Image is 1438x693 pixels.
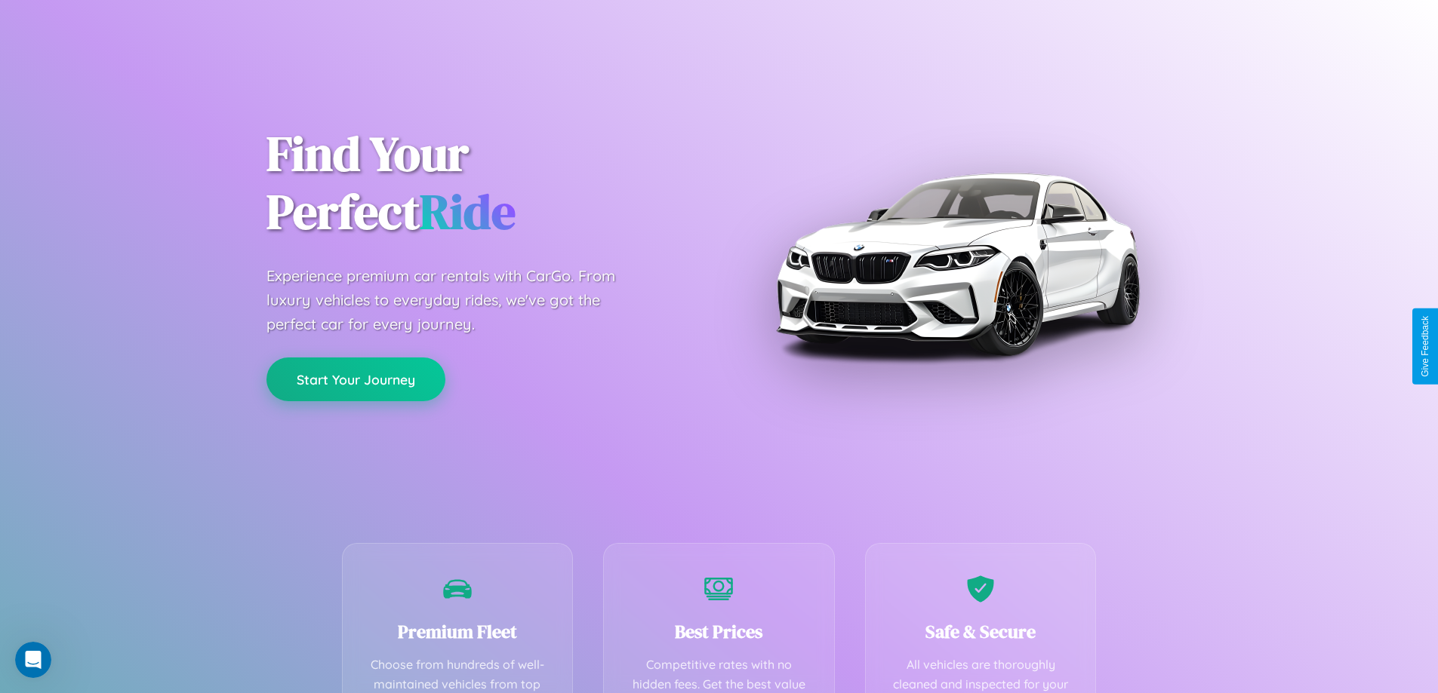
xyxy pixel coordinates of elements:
h3: Best Prices [627,619,811,644]
h3: Premium Fleet [365,619,550,644]
span: Ride [420,179,516,244]
p: Experience premium car rentals with CarGo. From luxury vehicles to everyday rides, we've got the ... [266,264,644,336]
h1: Find Your Perfect [266,125,697,241]
iframe: Intercom live chat [15,642,51,678]
div: Give Feedback [1420,316,1430,377]
button: Start Your Journey [266,357,445,401]
img: Premium BMW car rental vehicle [768,75,1146,452]
h3: Safe & Secure [888,619,1073,644]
